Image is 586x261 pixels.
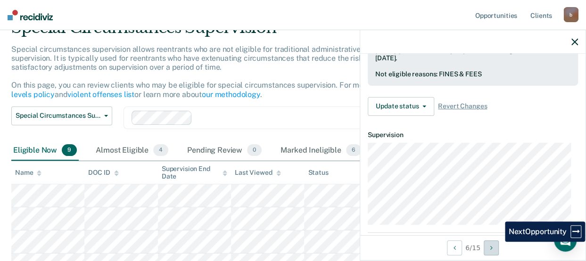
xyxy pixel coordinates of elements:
button: Update status [368,97,434,116]
div: Last Viewed [235,169,281,177]
div: Pending Review [185,140,264,161]
button: Previous Opportunity [447,240,462,255]
div: Marked Ineligible [279,140,363,161]
a: supervision levels policy [11,81,517,98]
dt: Supervision [368,131,578,139]
button: Next Opportunity [484,240,499,255]
div: b [563,7,578,22]
div: Open Intercom Messenger [554,229,577,252]
span: 6 [346,144,361,156]
div: Not eligible reasons: FINES & FEES [375,70,570,78]
div: Special Circumstances Supervision [11,18,539,45]
span: Special Circumstances Supervision [16,112,100,120]
div: Name [15,169,41,177]
img: Recidiviz [8,10,53,20]
div: Almost Eligible [94,140,170,161]
div: 6 / 15 [360,235,586,260]
a: violent offenses list [67,90,134,99]
span: 9 [62,144,77,156]
span: Revert Changes [438,102,487,110]
div: Status [308,169,328,177]
span: 4 [153,144,168,156]
div: Eligible Now [11,140,79,161]
div: Supervision End Date [162,165,227,181]
a: our methodology [202,90,260,99]
p: Special circumstances supervision allows reentrants who are not eligible for traditional administ... [11,45,522,99]
span: 0 [247,144,262,156]
div: DOC ID [88,169,118,177]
